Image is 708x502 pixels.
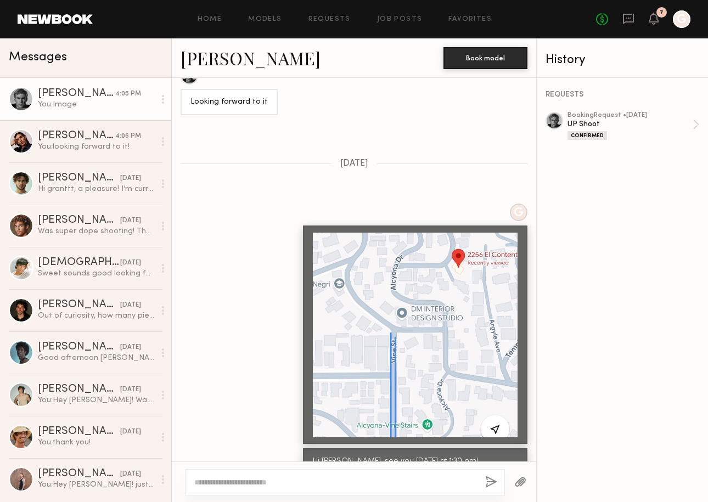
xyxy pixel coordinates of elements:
a: Favorites [448,16,492,23]
div: REQUESTS [546,91,699,99]
div: [DATE] [120,385,141,395]
div: [PERSON_NAME] [38,300,120,311]
div: 7 [660,10,664,16]
div: Out of curiosity, how many pieces would you be gifting? [38,311,155,321]
button: Book model [443,47,527,69]
div: [DATE] [120,469,141,480]
div: [DATE] [120,300,141,311]
span: [DATE] [340,159,368,168]
div: [PERSON_NAME] [38,426,120,437]
a: Requests [308,16,351,23]
div: [DATE] [120,427,141,437]
div: Sweet sounds good looking forward!! [38,268,155,279]
div: You: looking forward to it! [38,142,155,152]
span: Messages [9,51,67,64]
div: [PERSON_NAME] [38,131,115,142]
div: [PERSON_NAME] [38,384,120,395]
a: Job Posts [377,16,423,23]
div: Hi granttt, a pleasure! I’m currently planning to go to [GEOGRAPHIC_DATA] to do some work next month [38,184,155,194]
div: You: thank you! [38,437,155,448]
div: [DATE] [120,342,141,353]
div: 4:06 PM [115,131,141,142]
a: Home [198,16,222,23]
div: 4:05 PM [115,89,141,99]
div: [DEMOGRAPHIC_DATA][PERSON_NAME] [38,257,120,268]
a: [PERSON_NAME] [181,46,321,70]
div: UP Shoot [567,119,693,129]
div: [DATE] [120,216,141,226]
div: You: Image [38,99,155,110]
a: Models [248,16,282,23]
div: [PERSON_NAME] [38,469,120,480]
a: bookingRequest •[DATE]UP ShootConfirmed [567,112,699,140]
div: [PERSON_NAME] [38,342,120,353]
div: You: Hey [PERSON_NAME]! Wanted to send you some Summer pieces, pinged you on i g . LMK! [38,395,155,405]
a: G [673,10,690,28]
div: [DATE] [120,173,141,184]
div: Confirmed [567,131,607,140]
div: [DATE] [120,258,141,268]
div: [PERSON_NAME] [38,173,120,184]
div: Was super dope shooting! Thanks for having me! [38,226,155,236]
div: Good afternoon [PERSON_NAME], thank you for reaching out. I am impressed by the vintage designs o... [38,353,155,363]
div: [PERSON_NAME] [38,88,115,99]
div: Looking forward to it [190,96,268,109]
div: booking Request • [DATE] [567,112,693,119]
div: You: Hey [PERSON_NAME]! just checking in on this? [38,480,155,490]
div: History [546,54,699,66]
a: Book model [443,53,527,62]
div: [PERSON_NAME] [38,215,120,226]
